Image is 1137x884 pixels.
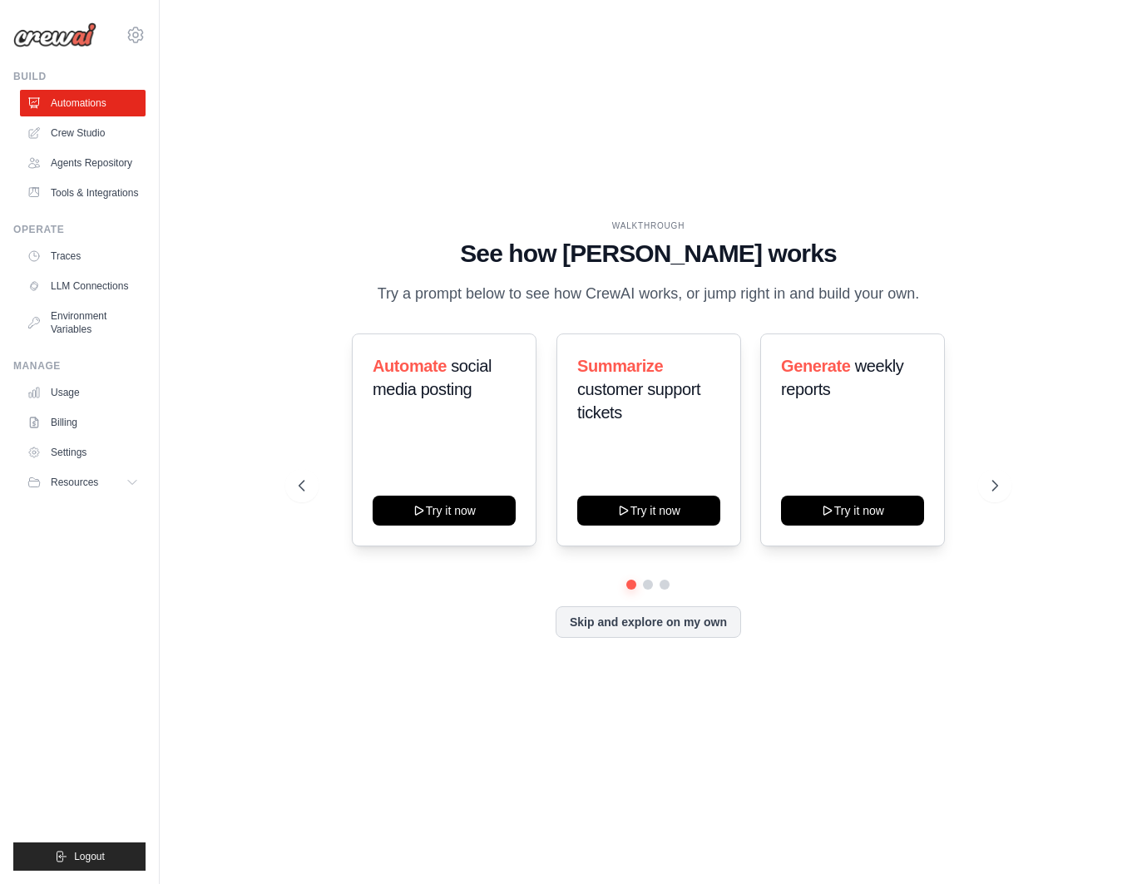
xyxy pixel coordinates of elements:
[13,842,146,871] button: Logout
[13,22,96,47] img: Logo
[373,357,492,398] span: social media posting
[20,409,146,436] a: Billing
[20,439,146,466] a: Settings
[577,496,720,526] button: Try it now
[20,303,146,343] a: Environment Variables
[13,359,146,373] div: Manage
[20,469,146,496] button: Resources
[20,180,146,206] a: Tools & Integrations
[20,120,146,146] a: Crew Studio
[20,90,146,116] a: Automations
[577,380,700,422] span: customer support tickets
[20,243,146,269] a: Traces
[556,606,741,638] button: Skip and explore on my own
[20,273,146,299] a: LLM Connections
[51,476,98,489] span: Resources
[373,496,516,526] button: Try it now
[299,239,998,269] h1: See how [PERSON_NAME] works
[781,357,903,398] span: weekly reports
[20,150,146,176] a: Agents Repository
[373,357,447,375] span: Automate
[368,282,927,306] p: Try a prompt below to see how CrewAI works, or jump right in and build your own.
[781,496,924,526] button: Try it now
[13,70,146,83] div: Build
[577,357,663,375] span: Summarize
[20,379,146,406] a: Usage
[74,850,105,863] span: Logout
[299,220,998,232] div: WALKTHROUGH
[781,357,851,375] span: Generate
[13,223,146,236] div: Operate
